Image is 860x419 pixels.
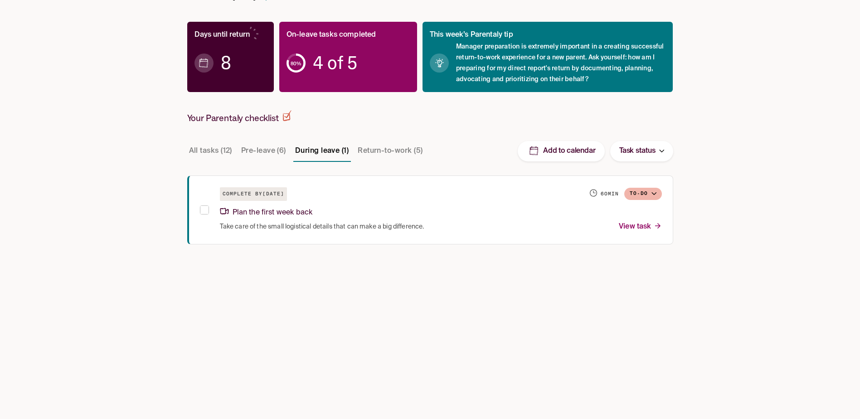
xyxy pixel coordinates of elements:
[610,141,673,161] button: Task status
[624,188,662,200] button: To-do
[518,141,605,161] button: Add to calendar
[220,207,313,219] p: Plan the first week back
[187,110,292,124] h2: Your Parentaly checklist
[220,222,424,231] span: Take care of the small logistical details that can make a big difference.
[287,29,376,41] p: On-leave tasks completed
[619,145,656,157] p: Task status
[187,140,427,162] div: Task stage tabs
[430,29,513,41] p: This week’s Parentaly tip
[187,140,234,162] button: All tasks (12)
[194,29,250,41] p: Days until return
[221,58,231,68] span: 8
[543,146,596,156] p: Add to calendar
[619,221,661,233] p: View task
[601,190,619,198] h6: 60 min
[293,140,350,162] button: During leave (1)
[456,41,666,85] span: Manager preparation is extremely important in a creating successful return-to-work experience for...
[313,58,357,68] span: 4 of 5
[220,187,287,201] h6: Complete by [DATE]
[356,140,424,162] button: Return-to-work (5)
[239,140,288,162] button: Pre-leave (6)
